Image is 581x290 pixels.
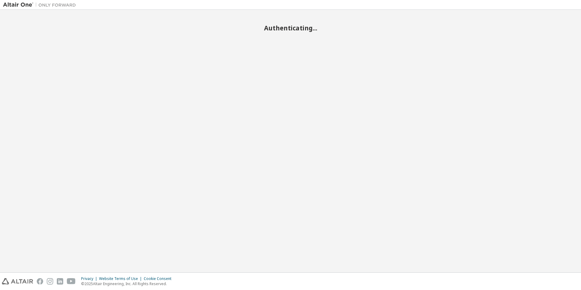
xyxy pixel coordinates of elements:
[67,278,76,285] img: youtube.svg
[144,276,175,281] div: Cookie Consent
[47,278,53,285] img: instagram.svg
[57,278,63,285] img: linkedin.svg
[3,24,578,32] h2: Authenticating...
[2,278,33,285] img: altair_logo.svg
[81,281,175,286] p: © 2025 Altair Engineering, Inc. All Rights Reserved.
[37,278,43,285] img: facebook.svg
[3,2,79,8] img: Altair One
[99,276,144,281] div: Website Terms of Use
[81,276,99,281] div: Privacy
